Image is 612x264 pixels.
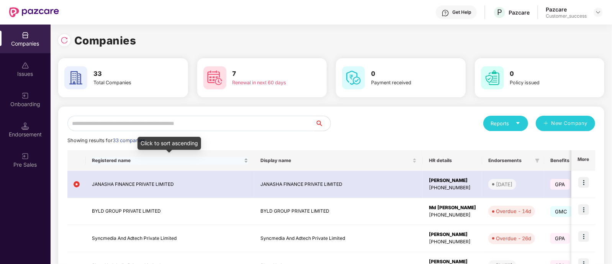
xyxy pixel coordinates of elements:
th: More [571,150,595,171]
td: BYLD GROUP PRIVATE LIMITED [86,198,254,225]
button: plusNew Company [536,116,595,131]
div: Renewal in next 60 days [232,79,298,87]
img: icon [578,204,589,215]
span: filter [533,156,541,165]
span: Registered name [92,157,242,164]
td: JANASHA FINANCE PRIVATE LIMITED [254,171,423,198]
div: [PHONE_NUMBER] [429,212,476,219]
img: svg+xml;base64,PHN2ZyBpZD0iRHJvcGRvd24tMzJ4MzIiIHhtbG5zPSJodHRwOi8vd3d3LnczLm9yZy8yMDAwL3N2ZyIgd2... [595,9,601,15]
button: search [315,116,331,131]
div: Reports [491,120,520,127]
th: HR details [423,150,482,171]
span: New Company [551,120,588,127]
h3: 7 [232,69,298,79]
th: Display name [254,150,423,171]
div: Overdue - 26d [496,234,531,242]
span: 33 companies. [113,138,146,143]
h3: 33 [93,69,159,79]
td: Syncmedia And Adtech Private Limited [254,225,423,252]
img: New Pazcare Logo [9,7,59,17]
span: GMC [550,206,572,217]
div: Md [PERSON_NAME] [429,204,476,212]
span: Display name [260,157,411,164]
div: [PHONE_NUMBER] [429,184,476,192]
div: [PERSON_NAME] [429,177,476,184]
img: icon [578,177,589,188]
div: Total Companies [93,79,159,87]
div: Customer_success [546,13,587,19]
span: Endorsements [488,157,532,164]
img: svg+xml;base64,PHN2ZyB4bWxucz0iaHR0cDovL3d3dy53My5vcmcvMjAwMC9zdmciIHdpZHRoPSI2MCIgaGVpZ2h0PSI2MC... [481,66,504,89]
span: search [315,120,331,126]
h3: 0 [510,69,576,79]
img: svg+xml;base64,PHN2ZyB4bWxucz0iaHR0cDovL3d3dy53My5vcmcvMjAwMC9zdmciIHdpZHRoPSIxMiIgaGVpZ2h0PSIxMi... [74,181,80,187]
h1: Companies [74,32,136,49]
img: icon [578,231,589,242]
span: Showing results for [67,138,146,143]
img: svg+xml;base64,PHN2ZyBpZD0iSGVscC0zMngzMiIgeG1sbnM9Imh0dHA6Ly93d3cudzMub3JnLzIwMDAvc3ZnIiB3aWR0aD... [442,9,449,17]
span: plus [543,121,548,127]
span: P [497,8,502,17]
span: GPA [550,233,570,244]
img: svg+xml;base64,PHN2ZyB4bWxucz0iaHR0cDovL3d3dy53My5vcmcvMjAwMC9zdmciIHdpZHRoPSI2MCIgaGVpZ2h0PSI2MC... [64,66,87,89]
img: svg+xml;base64,PHN2ZyB4bWxucz0iaHR0cDovL3d3dy53My5vcmcvMjAwMC9zdmciIHdpZHRoPSI2MCIgaGVpZ2h0PSI2MC... [203,66,226,89]
img: svg+xml;base64,PHN2ZyBpZD0iUmVsb2FkLTMyeDMyIiB4bWxucz0iaHR0cDovL3d3dy53My5vcmcvMjAwMC9zdmciIHdpZH... [61,36,68,44]
img: svg+xml;base64,PHN2ZyB3aWR0aD0iMjAiIGhlaWdodD0iMjAiIHZpZXdCb3g9IjAgMCAyMCAyMCIgZmlsbD0ibm9uZSIgeG... [21,152,29,160]
div: [PERSON_NAME] [429,231,476,238]
div: [PHONE_NUMBER] [429,238,476,246]
div: Click to sort ascending [137,137,201,150]
div: Policy issued [510,79,576,87]
img: svg+xml;base64,PHN2ZyB3aWR0aD0iMjAiIGhlaWdodD0iMjAiIHZpZXdCb3g9IjAgMCAyMCAyMCIgZmlsbD0ibm9uZSIgeG... [21,92,29,100]
img: svg+xml;base64,PHN2ZyB3aWR0aD0iMTQuNSIgaGVpZ2h0PSIxNC41IiB2aWV3Qm94PSIwIDAgMTYgMTYiIGZpbGw9Im5vbm... [21,122,29,130]
div: Get Help [452,9,471,15]
td: BYLD GROUP PRIVATE LIMITED [254,198,423,225]
div: Overdue - 14d [496,207,531,215]
span: GPA [550,179,570,190]
div: Payment received [371,79,437,87]
td: JANASHA FINANCE PRIVATE LIMITED [86,171,254,198]
img: svg+xml;base64,PHN2ZyB4bWxucz0iaHR0cDovL3d3dy53My5vcmcvMjAwMC9zdmciIHdpZHRoPSI2MCIgaGVpZ2h0PSI2MC... [342,66,365,89]
img: svg+xml;base64,PHN2ZyBpZD0iSXNzdWVzX2Rpc2FibGVkIiB4bWxucz0iaHR0cDovL3d3dy53My5vcmcvMjAwMC9zdmciIH... [21,62,29,69]
h3: 0 [371,69,437,79]
span: filter [535,158,540,163]
span: caret-down [515,121,520,126]
td: Syncmedia And Adtech Private Limited [86,225,254,252]
img: svg+xml;base64,PHN2ZyBpZD0iQ29tcGFuaWVzIiB4bWxucz0iaHR0cDovL3d3dy53My5vcmcvMjAwMC9zdmciIHdpZHRoPS... [21,31,29,39]
div: Pazcare [546,6,587,13]
th: Registered name [86,150,254,171]
div: Pazcare [509,9,530,16]
div: [DATE] [496,180,512,188]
